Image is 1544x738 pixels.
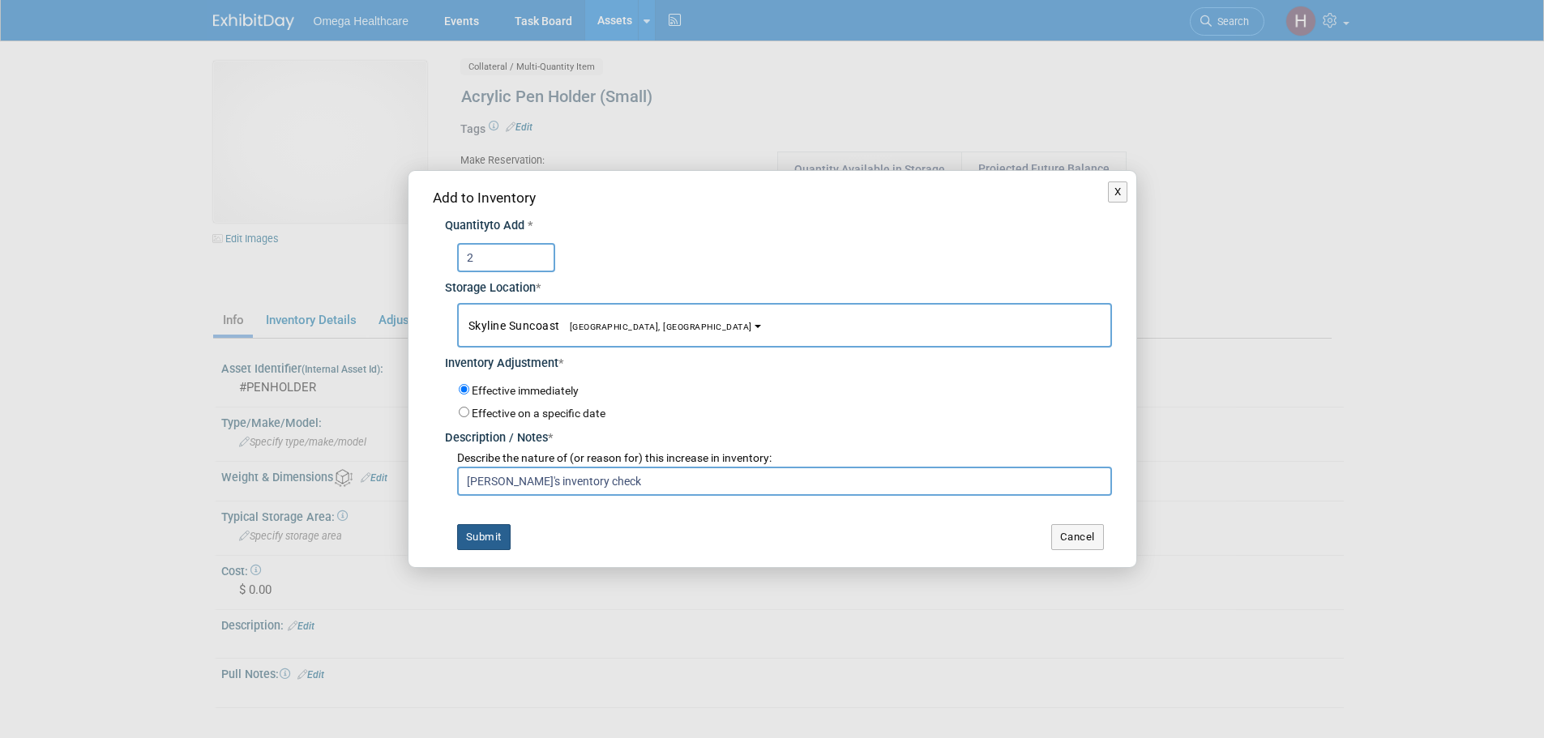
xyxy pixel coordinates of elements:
[433,190,536,206] span: Add to Inventory
[468,319,752,332] span: Skyline Suncoast
[457,451,772,464] span: Describe the nature of (or reason for) this increase in inventory:
[472,407,605,420] label: Effective on a specific date
[1051,524,1104,550] button: Cancel
[490,219,524,232] span: to Add
[457,524,511,550] button: Submit
[445,422,1112,447] div: Description / Notes
[560,322,752,332] span: [GEOGRAPHIC_DATA], [GEOGRAPHIC_DATA]
[472,383,579,399] label: Effective immediately
[445,272,1112,297] div: Storage Location
[445,218,1112,235] div: Quantity
[1108,181,1128,203] button: X
[445,348,1112,373] div: Inventory Adjustment
[457,303,1112,348] button: Skyline Suncoast[GEOGRAPHIC_DATA], [GEOGRAPHIC_DATA]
